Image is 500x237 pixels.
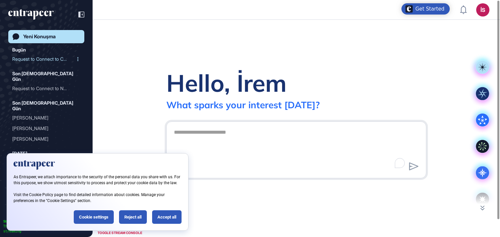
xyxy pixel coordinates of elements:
[8,30,84,43] a: Yeni Konuşma
[476,3,489,17] button: İS
[405,5,413,13] img: launcher-image-alternative-text
[166,99,320,111] div: What sparks your interest [DATE]?
[12,113,80,123] div: Curie
[12,134,80,144] div: Curie
[8,9,54,20] div: entrapeer-logo
[12,123,75,134] div: [PERSON_NAME]
[401,3,450,15] div: Open Get Started checklist
[12,113,75,123] div: [PERSON_NAME]
[12,150,27,157] div: [DATE]
[12,70,80,83] div: Son [DEMOGRAPHIC_DATA] Gün
[12,83,75,94] div: Request to Connect to Nov...
[415,6,444,12] div: Get Started
[12,99,80,113] div: Son [DEMOGRAPHIC_DATA] Gün
[166,68,287,98] div: Hello, İrem
[170,126,423,172] textarea: To enrich screen reader interactions, please activate Accessibility in Grammarly extension settings
[96,229,144,237] div: TOGGLE STREAM CONSOLE
[12,134,75,144] div: [PERSON_NAME]
[12,123,80,134] div: Curie
[12,54,75,64] div: Request to Connect to Cur...
[12,46,26,54] div: Bugün
[23,34,56,40] div: Yeni Konuşma
[12,54,80,64] div: Request to Connect to Curie
[12,83,80,94] div: Request to Connect to Nova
